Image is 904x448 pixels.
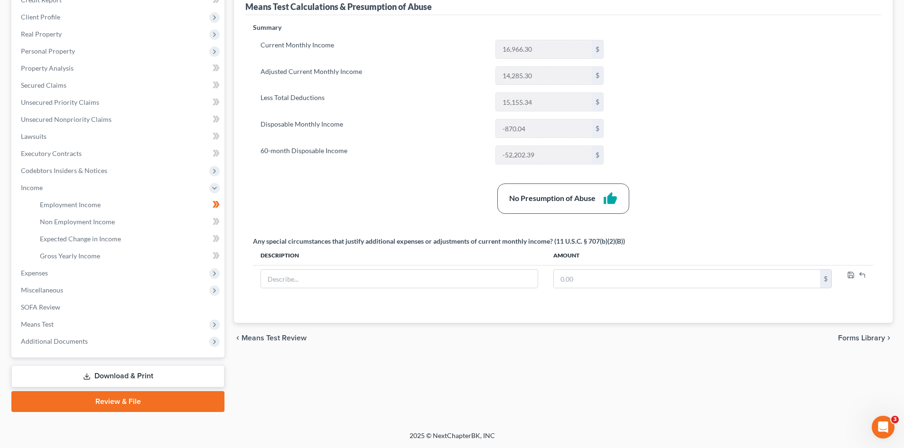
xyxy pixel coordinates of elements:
[11,391,224,412] a: Review & File
[21,64,74,72] span: Property Analysis
[891,416,899,423] span: 3
[21,286,63,294] span: Miscellaneous
[11,365,224,387] a: Download & Print
[253,246,546,265] th: Description
[256,119,491,138] label: Disposable Monthly Income
[245,1,432,12] div: Means Test Calculations & Presumption of Abuse
[496,93,592,111] input: 0.00
[32,247,224,265] a: Gross Yearly Income
[256,66,491,85] label: Adjusted Current Monthly Income
[21,132,47,140] span: Lawsuits
[242,334,307,342] span: Means Test Review
[509,193,596,204] div: No Presumption of Abuse
[872,416,895,439] iframe: Intercom live chat
[234,334,307,342] button: chevron_left Means Test Review
[496,40,592,58] input: 0.00
[13,94,224,111] a: Unsecured Priority Claims
[592,119,603,137] div: $
[603,192,617,206] i: thumb_up
[21,303,60,311] span: SOFA Review
[21,269,48,277] span: Expenses
[838,334,885,342] span: Forms Library
[13,128,224,145] a: Lawsuits
[838,334,893,342] button: Forms Library chevron_right
[21,13,60,21] span: Client Profile
[546,246,839,265] th: Amount
[182,431,723,448] div: 2025 © NextChapterBK, INC
[13,145,224,162] a: Executory Contracts
[256,146,491,165] label: 60-month Disposable Income
[21,183,43,192] span: Income
[21,320,54,328] span: Means Test
[40,235,121,243] span: Expected Change in Income
[21,337,88,345] span: Additional Documents
[13,111,224,128] a: Unsecured Nonpriority Claims
[21,47,75,55] span: Personal Property
[496,119,592,137] input: 0.00
[592,40,603,58] div: $
[253,237,625,246] div: Any special circumstances that justify additional expenses or adjustments of current monthly inco...
[32,196,224,213] a: Employment Income
[253,23,611,32] p: Summary
[13,299,224,316] a: SOFA Review
[554,270,820,288] input: 0.00
[21,166,107,174] span: Codebtors Insiders & Notices
[496,146,592,164] input: 0.00
[256,92,491,111] label: Less Total Deductions
[820,270,831,288] div: $
[32,230,224,247] a: Expected Change in Income
[592,146,603,164] div: $
[21,149,82,157] span: Executory Contracts
[256,40,491,59] label: Current Monthly Income
[21,98,99,106] span: Unsecured Priority Claims
[13,60,224,77] a: Property Analysis
[496,67,592,85] input: 0.00
[261,270,538,288] input: Describe...
[40,252,100,260] span: Gross Yearly Income
[885,334,893,342] i: chevron_right
[40,201,101,209] span: Employment Income
[40,218,115,226] span: Non Employment Income
[592,67,603,85] div: $
[234,334,242,342] i: chevron_left
[13,77,224,94] a: Secured Claims
[21,81,66,89] span: Secured Claims
[32,213,224,230] a: Non Employment Income
[592,93,603,111] div: $
[21,115,112,123] span: Unsecured Nonpriority Claims
[21,30,62,38] span: Real Property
